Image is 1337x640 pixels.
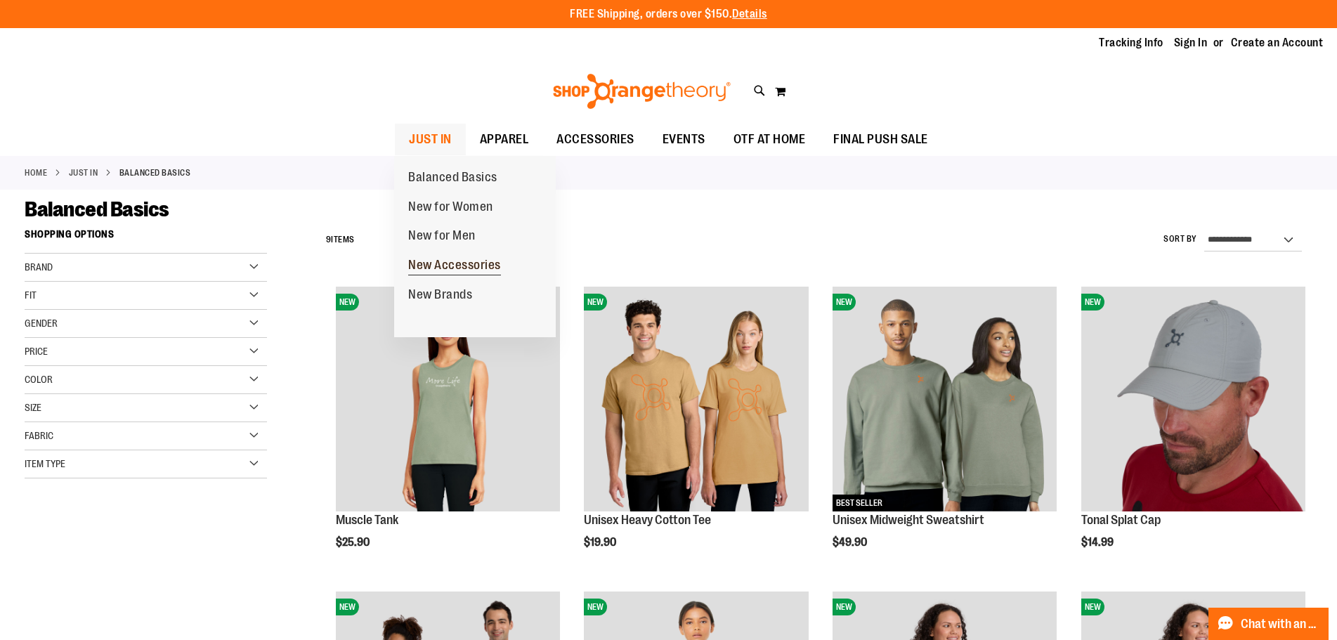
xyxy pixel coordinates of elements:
[408,228,476,246] span: New for Men
[1081,513,1161,527] a: Tonal Splat Cap
[336,513,398,527] a: Muscle Tank
[584,294,607,311] span: NEW
[833,287,1057,511] img: Unisex Midweight Sweatshirt
[1081,287,1305,511] img: Product image for Grey Tonal Splat Cap
[394,156,556,338] ul: JUST IN
[1174,35,1208,51] a: Sign In
[25,197,169,221] span: Balanced Basics
[336,287,560,511] img: Muscle Tank
[1208,608,1329,640] button: Chat with an Expert
[1231,35,1324,51] a: Create an Account
[336,287,560,513] a: Muscle TankNEW
[1081,294,1104,311] span: NEW
[732,8,767,20] a: Details
[1241,618,1320,631] span: Chat with an Expert
[833,599,856,615] span: NEW
[394,163,511,192] a: Balanced Basics
[1163,233,1197,245] label: Sort By
[394,192,507,222] a: New for Women
[833,287,1057,513] a: Unisex Midweight SweatshirtNEWBEST SELLER
[584,287,808,513] a: Unisex Heavy Cotton TeeNEW
[409,124,452,155] span: JUST IN
[551,74,733,109] img: Shop Orangetheory
[25,402,41,413] span: Size
[648,124,719,156] a: EVENTS
[395,124,466,155] a: JUST IN
[1074,280,1312,584] div: product
[542,124,648,156] a: ACCESSORIES
[833,495,886,511] span: BEST SELLER
[1081,287,1305,513] a: Product image for Grey Tonal Splat CapNEW
[826,280,1064,584] div: product
[326,235,332,244] span: 9
[25,430,53,441] span: Fabric
[394,251,515,280] a: New Accessories
[819,124,942,156] a: FINAL PUSH SALE
[25,458,65,469] span: Item Type
[25,261,53,273] span: Brand
[577,280,815,584] div: product
[25,318,58,329] span: Gender
[394,221,490,251] a: New for Men
[584,599,607,615] span: NEW
[408,287,472,305] span: New Brands
[25,166,47,179] a: Home
[336,599,359,615] span: NEW
[408,170,497,188] span: Balanced Basics
[480,124,529,155] span: APPAREL
[336,536,372,549] span: $25.90
[584,536,618,549] span: $19.90
[733,124,806,155] span: OTF AT HOME
[556,124,634,155] span: ACCESSORIES
[326,229,355,251] h2: Items
[1081,536,1116,549] span: $14.99
[25,222,267,254] strong: Shopping Options
[584,513,711,527] a: Unisex Heavy Cotton Tee
[466,124,543,156] a: APPAREL
[1099,35,1163,51] a: Tracking Info
[1081,599,1104,615] span: NEW
[25,289,37,301] span: Fit
[408,258,501,275] span: New Accessories
[663,124,705,155] span: EVENTS
[119,166,191,179] strong: Balanced Basics
[329,280,567,584] div: product
[394,280,486,310] a: New Brands
[570,6,767,22] p: FREE Shipping, orders over $150.
[833,513,984,527] a: Unisex Midweight Sweatshirt
[408,200,493,217] span: New for Women
[584,287,808,511] img: Unisex Heavy Cotton Tee
[25,374,53,385] span: Color
[719,124,820,156] a: OTF AT HOME
[833,536,869,549] span: $49.90
[69,166,98,179] a: JUST IN
[25,346,48,357] span: Price
[336,294,359,311] span: NEW
[833,124,928,155] span: FINAL PUSH SALE
[833,294,856,311] span: NEW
